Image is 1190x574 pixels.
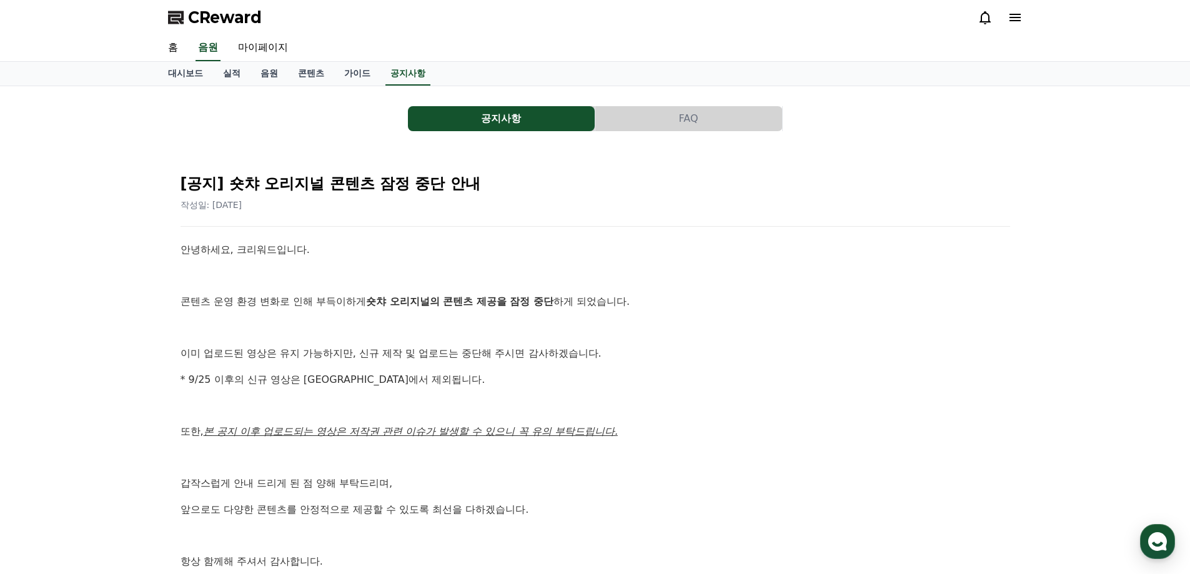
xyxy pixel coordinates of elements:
a: 음원 [250,62,288,86]
a: 마이페이지 [228,35,298,61]
u: 본 공지 이후 업로드되는 영상은 저작권 관련 이슈가 발생할 수 있으니 꼭 유의 부탁드립니다. [204,425,618,437]
button: 공지사항 [408,106,595,131]
span: 작성일: [DATE] [181,200,242,210]
button: FAQ [595,106,782,131]
p: 이미 업로드된 영상은 유지 가능하지만, 신규 제작 및 업로드는 중단해 주시면 감사하겠습니다. [181,345,1010,362]
a: CReward [168,7,262,27]
a: 홈 [158,35,188,61]
strong: 숏챠 오리지널의 콘텐츠 제공을 잠정 중단 [366,295,553,307]
p: 앞으로도 다양한 콘텐츠를 안정적으로 제공할 수 있도록 최선을 다하겠습니다. [181,502,1010,518]
a: 공지사항 [385,62,430,86]
p: 안녕하세요, 크리워드입니다. [181,242,1010,258]
a: 실적 [213,62,250,86]
a: 가이드 [334,62,380,86]
a: 콘텐츠 [288,62,334,86]
span: CReward [188,7,262,27]
p: 갑작스럽게 안내 드리게 된 점 양해 부탁드리며, [181,475,1010,492]
p: * 9/25 이후의 신규 영상은 [GEOGRAPHIC_DATA]에서 제외됩니다. [181,372,1010,388]
p: 콘텐츠 운영 환경 변화로 인해 부득이하게 하게 되었습니다. [181,294,1010,310]
a: FAQ [595,106,783,131]
a: 음원 [196,35,221,61]
p: 또한, [181,423,1010,440]
p: 항상 함께해 주셔서 감사합니다. [181,553,1010,570]
h2: [공지] 숏챠 오리지널 콘텐츠 잠정 중단 안내 [181,174,1010,194]
a: 대시보드 [158,62,213,86]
